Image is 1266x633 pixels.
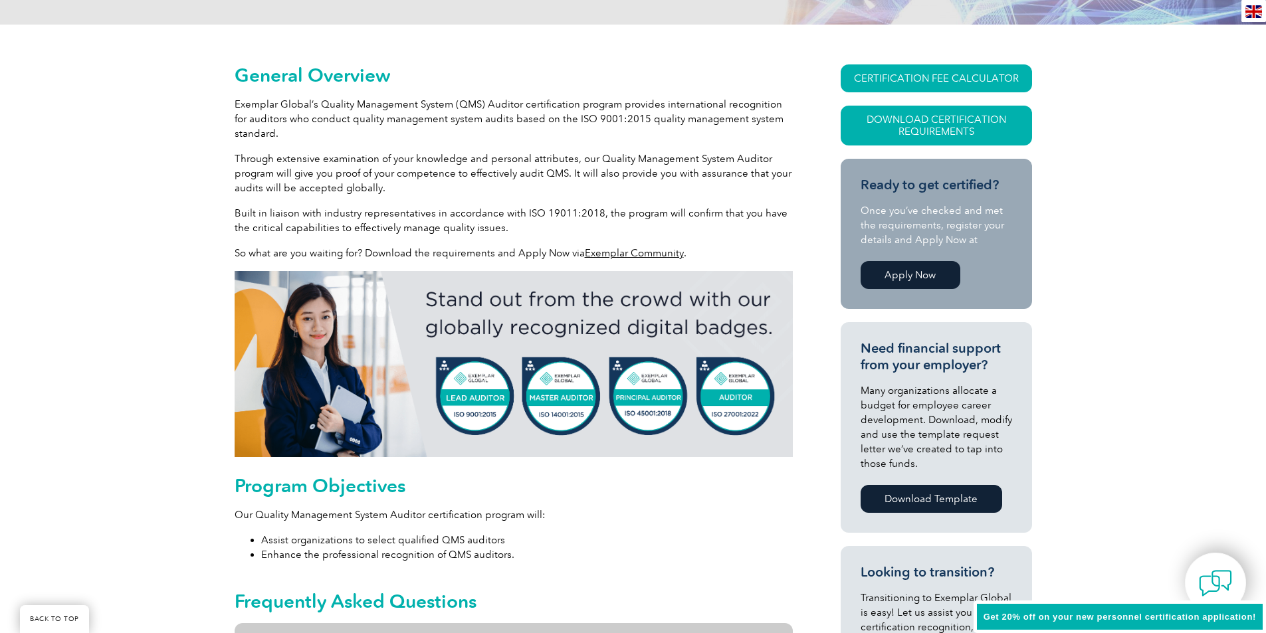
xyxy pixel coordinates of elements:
img: contact-chat.png [1199,567,1232,600]
h3: Need financial support from your employer? [861,340,1012,373]
p: Once you’ve checked and met the requirements, register your details and Apply Now at [861,203,1012,247]
h2: General Overview [235,64,793,86]
a: CERTIFICATION FEE CALCULATOR [841,64,1032,92]
h2: Frequently Asked Questions [235,590,793,612]
img: en [1245,5,1262,18]
a: Download Template [861,485,1002,513]
img: badges [235,271,793,457]
a: Apply Now [861,261,960,289]
span: Get 20% off on your new personnel certification application! [984,612,1256,622]
p: Exemplar Global’s Quality Management System (QMS) Auditor certification program provides internat... [235,97,793,141]
p: Many organizations allocate a budget for employee career development. Download, modify and use th... [861,383,1012,471]
li: Enhance the professional recognition of QMS auditors. [261,547,793,562]
a: Exemplar Community [585,247,684,259]
p: Through extensive examination of your knowledge and personal attributes, our Quality Management S... [235,151,793,195]
h3: Looking to transition? [861,564,1012,581]
li: Assist organizations to select qualified QMS auditors [261,533,793,547]
p: Built in liaison with industry representatives in accordance with ISO 19011:2018, the program wil... [235,206,793,235]
p: Our Quality Management System Auditor certification program will: [235,507,793,522]
h2: Program Objectives [235,475,793,496]
p: So what are you waiting for? Download the requirements and Apply Now via . [235,246,793,260]
h3: Ready to get certified? [861,177,1012,193]
a: Download Certification Requirements [841,106,1032,145]
a: BACK TO TOP [20,605,89,633]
